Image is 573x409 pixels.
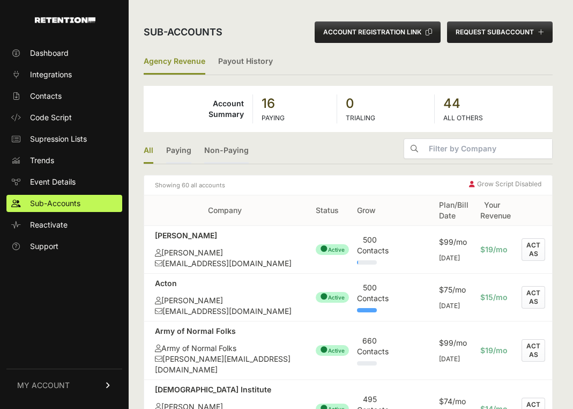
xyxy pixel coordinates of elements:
[470,274,511,322] td: $15/mo
[357,260,377,265] div: Plan Usage: 6%
[30,69,72,80] span: Integrations
[155,326,294,337] div: Army of Normal Folks
[357,235,377,256] div: 500 Contacts
[6,369,122,401] a: MY ACCOUNT
[30,220,68,230] span: Reactivate
[144,94,253,123] td: Account Summary
[144,195,305,226] th: Company
[155,230,294,241] div: [PERSON_NAME]
[6,216,122,233] a: Reactivate
[6,238,122,255] a: Support
[6,87,122,105] a: Contacts
[30,177,76,187] span: Event Details
[316,244,349,255] span: Active
[346,114,375,122] label: TRIALING
[443,114,483,122] label: ALL OTHERS
[30,134,87,144] span: Supression Lists
[346,95,426,112] strong: 0
[6,152,122,169] a: Trends
[30,155,54,166] span: Trends
[218,49,273,75] a: Payout History
[6,195,122,212] a: Sub-Accounts
[522,339,545,362] button: ACT AS
[17,380,70,391] span: MY ACCOUNT
[155,247,294,258] div: [PERSON_NAME]
[439,302,459,310] div: [DATE]
[320,344,328,355] span: ●
[439,338,459,348] div: $99/mo
[320,291,328,302] span: ●
[155,343,294,354] div: Army of Normal Folks
[357,335,377,357] div: 660 Contacts
[35,17,95,23] img: Retention.com
[6,109,122,126] a: Code Script
[357,282,377,304] div: 500 Contacts
[30,241,58,252] span: Support
[144,49,205,75] label: Agency Revenue
[155,354,294,375] div: [PERSON_NAME][EMAIL_ADDRESS][DOMAIN_NAME]
[346,195,388,226] th: Grow
[316,345,349,356] span: Active
[155,295,294,306] div: [PERSON_NAME]
[439,237,459,247] div: $99/mo
[6,66,122,83] a: Integrations
[305,195,346,226] th: Status
[6,45,122,62] a: Dashboard
[262,95,328,112] strong: 16
[470,322,511,380] td: $19/mo
[439,396,459,407] div: $74/mo
[469,180,541,191] div: Grow Script Disabled
[357,361,377,366] div: Plan Usage: 0%
[6,173,122,191] a: Event Details
[144,25,222,40] h2: Sub-accounts
[6,130,122,148] a: Supression Lists
[357,308,377,312] div: Plan Usage: 287%
[470,226,511,274] td: $19/mo
[155,306,294,317] div: [EMAIL_ADDRESS][DOMAIN_NAME]
[315,21,441,43] button: ACCOUNT REGISTRATION LINK
[30,91,62,101] span: Contacts
[155,180,225,191] small: Showing 60 all accounts
[30,112,72,123] span: Code Script
[425,139,552,158] input: Filter by Company
[316,292,349,303] span: Active
[30,48,69,59] span: Dashboard
[439,284,459,295] div: $75/mo
[522,286,545,309] button: ACT AS
[204,138,249,164] a: Non-Paying
[470,195,511,226] th: Your Revenue
[522,238,545,261] button: ACT AS
[166,138,191,164] a: Paying
[262,114,285,122] label: PAYING
[155,258,294,269] div: [EMAIL_ADDRESS][DOMAIN_NAME]
[155,384,294,395] div: [DEMOGRAPHIC_DATA] Institute
[30,198,80,209] span: Sub-Accounts
[320,243,328,254] span: ●
[439,355,459,363] div: [DATE]
[439,254,459,262] div: [DATE]
[443,95,544,112] strong: 44
[155,278,294,289] div: Acton
[447,21,553,43] button: REQUEST SUBACCOUNT
[428,195,470,226] th: Plan/Bill Date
